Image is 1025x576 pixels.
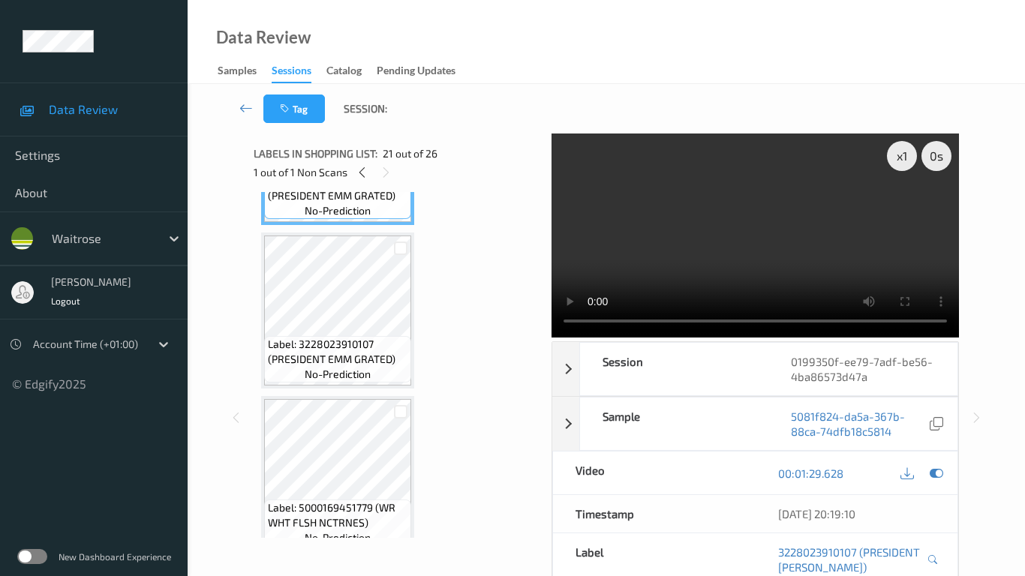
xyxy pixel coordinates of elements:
span: no-prediction [305,203,371,218]
div: x 1 [887,141,917,171]
div: Session0199350f-ee79-7adf-be56-4ba86573d47a [552,342,958,396]
div: Sessions [272,63,311,83]
div: Session [580,343,769,395]
span: no-prediction [305,530,371,545]
a: Catalog [326,61,377,82]
a: Sessions [272,61,326,83]
button: Tag [263,94,325,123]
span: 21 out of 26 [383,146,437,161]
div: Data Review [216,30,311,45]
div: 1 out of 1 Non Scans [254,163,541,181]
div: Timestamp [553,495,756,532]
span: Label: 3228023910107 (PRESIDENT EMM GRATED) [268,337,407,367]
a: 00:01:29.628 [778,466,843,481]
span: Label: 5000169451779 (WR WHT FLSH NCTRNES) [268,500,407,530]
div: 0199350f-ee79-7adf-be56-4ba86573d47a [768,343,957,395]
a: Samples [218,61,272,82]
a: 3228023910107 (PRESIDENT [PERSON_NAME]) [778,544,924,574]
a: 5081f824-da5a-367b-88ca-74dfb18c5814 [791,409,926,439]
div: Samples [218,63,257,82]
div: 0 s [921,141,951,171]
div: Sample5081f824-da5a-367b-88ca-74dfb18c5814 [552,397,958,451]
div: Sample [580,397,769,450]
div: Video [553,451,756,494]
div: [DATE] 20:19:10 [778,506,936,521]
span: Labels in shopping list: [254,146,377,161]
a: Pending Updates [377,61,470,82]
span: no-prediction [305,367,371,382]
div: Catalog [326,63,362,82]
div: Pending Updates [377,63,455,82]
span: Session: [344,101,387,116]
